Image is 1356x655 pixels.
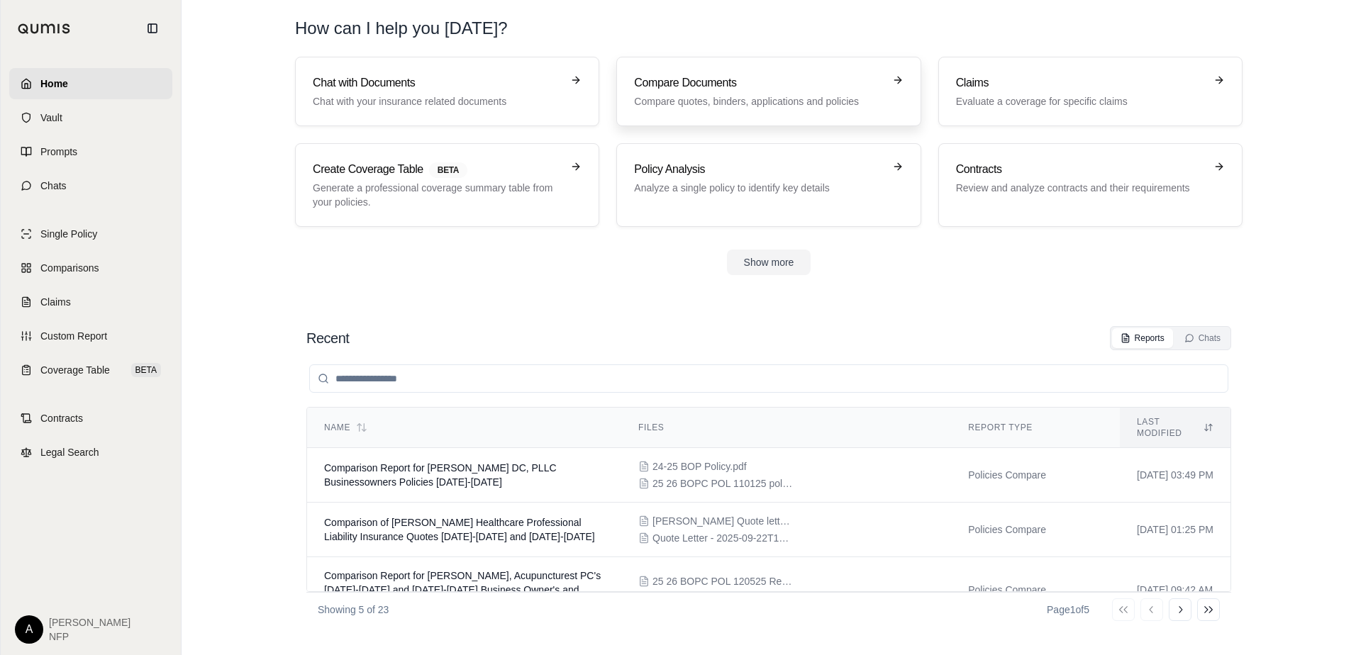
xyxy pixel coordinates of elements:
[9,403,172,434] a: Contracts
[9,170,172,201] a: Chats
[938,143,1243,227] a: ContractsReview and analyze contracts and their requirements
[1176,328,1229,348] button: Chats
[295,17,1243,40] h1: How can I help you [DATE]?
[9,320,172,352] a: Custom Report
[1120,557,1230,623] td: [DATE] 09:42 AM
[9,218,172,250] a: Single Policy
[951,503,1120,557] td: Policies Compare
[652,574,794,588] span: 25 26 BOPC POL 120525 Renewal Policy.pdf
[9,136,172,167] a: Prompts
[324,462,557,488] span: Comparison Report for Raymond J Cooley DC, PLLC Businessowners Policies 2024-2026
[621,408,951,448] th: Files
[951,408,1120,448] th: Report Type
[40,295,71,309] span: Claims
[40,77,68,91] span: Home
[40,363,110,377] span: Coverage Table
[616,143,921,227] a: Policy AnalysisAnalyze a single policy to identify key details
[9,102,172,133] a: Vault
[727,250,811,275] button: Show more
[1121,332,1165,344] div: Reports
[40,445,99,459] span: Legal Search
[956,74,1205,91] h3: Claims
[49,615,130,629] span: [PERSON_NAME]
[652,514,794,528] span: Jillian Blakeway Quote letter.pdf
[40,261,99,275] span: Comparisons
[652,476,794,491] span: 25 26 BOPC POL 110125 pol#680-4X658280-25-42.pdf
[956,161,1205,178] h3: Contracts
[634,94,883,108] p: Compare quotes, binders, applications and policies
[18,23,71,34] img: Qumis Logo
[313,161,562,178] h3: Create Coverage Table
[40,111,62,125] span: Vault
[1120,448,1230,503] td: [DATE] 03:49 PM
[616,57,921,126] a: Compare DocumentsCompare quotes, binders, applications and policies
[429,162,467,178] span: BETA
[131,363,161,377] span: BETA
[49,629,130,644] span: NFP
[141,17,164,40] button: Collapse sidebar
[9,437,172,468] a: Legal Search
[634,161,883,178] h3: Policy Analysis
[652,459,747,474] span: 24-25 BOP Policy.pdf
[295,143,599,227] a: Create Coverage TableBETAGenerate a professional coverage summary table from your policies.
[951,448,1120,503] td: Policies Compare
[1137,416,1213,439] div: Last modified
[324,517,595,542] span: Comparison of Jillian Blakeway's Healthcare Professional Liability Insurance Quotes 2024-2025 and...
[652,531,794,545] span: Quote Letter - 2025-09-22T125127.672.pdf
[313,94,562,108] p: Chat with your insurance related documents
[634,74,883,91] h3: Compare Documents
[324,570,601,610] span: Comparison Report for Jillian Blakeway, Acupuncturest PC's 2024-2025 and 2025-2026 Business Owner...
[306,328,349,348] h2: Recent
[938,57,1243,126] a: ClaimsEvaluate a coverage for specific claims
[9,252,172,284] a: Comparisons
[295,57,599,126] a: Chat with DocumentsChat with your insurance related documents
[40,329,107,343] span: Custom Report
[40,411,83,425] span: Contracts
[40,179,67,193] span: Chats
[1047,603,1089,617] div: Page 1 of 5
[9,354,172,386] a: Coverage TableBETA
[313,74,562,91] h3: Chat with Documents
[313,181,562,209] p: Generate a professional coverage summary table from your policies.
[1112,328,1173,348] button: Reports
[634,181,883,195] p: Analyze a single policy to identify key details
[15,615,43,644] div: A
[40,227,97,241] span: Single Policy
[1184,332,1221,344] div: Chats
[1120,503,1230,557] td: [DATE] 01:25 PM
[324,422,604,433] div: Name
[40,145,77,159] span: Prompts
[956,94,1205,108] p: Evaluate a coverage for specific claims
[318,603,389,617] p: Showing 5 of 23
[9,68,172,99] a: Home
[951,557,1120,623] td: Policies Compare
[9,286,172,318] a: Claims
[956,181,1205,195] p: Review and analyze contracts and their requirements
